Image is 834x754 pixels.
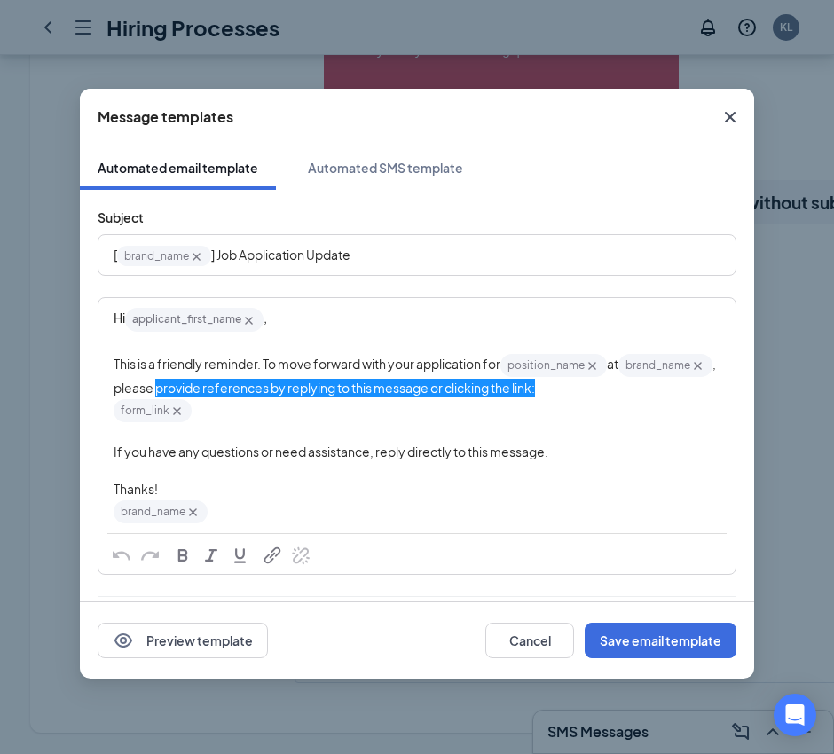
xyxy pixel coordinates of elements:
[585,358,600,373] svg: Cross
[720,106,741,128] svg: Cross
[114,310,125,326] span: Hi
[185,505,201,520] svg: Cross
[308,159,463,177] div: Automated SMS template
[98,623,268,658] button: EyePreview template
[585,623,736,658] button: Save email template
[264,310,267,326] span: ,
[114,444,548,459] span: If you have any questions or need assistance, reply directly to this message.
[287,543,315,569] button: Remove Link
[258,543,287,569] button: Link
[98,209,144,225] span: Subject
[98,159,258,177] div: Automated email template
[114,399,192,422] span: form_link‌‌‌‌
[99,299,735,532] div: Edit text
[197,543,225,569] button: Italic
[485,623,574,658] button: Cancel
[690,358,705,373] svg: Cross
[774,694,816,736] div: Open Intercom Messenger
[500,354,607,377] span: position_name‌‌‌‌
[113,630,134,651] svg: Eye
[98,107,233,127] div: Message templates
[225,543,254,569] button: Underline
[169,543,197,569] button: Bold
[114,500,208,523] span: brand_name‌‌‌‌
[607,356,618,372] span: at
[189,249,204,264] svg: Cross
[114,481,158,497] span: Thanks!
[114,356,500,372] span: This is a friendly reminder. To move forward with your application for
[169,404,185,419] svg: Cross
[618,354,712,377] span: brand_name‌‌‌‌
[117,246,211,266] span: brand_name‌‌‌‌
[114,356,718,396] span: , please provide references by replying to this message or clicking the link:
[98,596,736,625] div: Add predefined merge tags
[241,313,256,328] svg: Cross
[107,543,136,569] button: Undo
[136,543,164,569] button: Redo
[114,247,117,263] span: [
[211,247,350,263] span: ] Job Application Update
[125,308,264,331] span: applicant_first_name‌‌‌‌
[99,236,735,274] div: Edit text
[706,89,754,145] button: Close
